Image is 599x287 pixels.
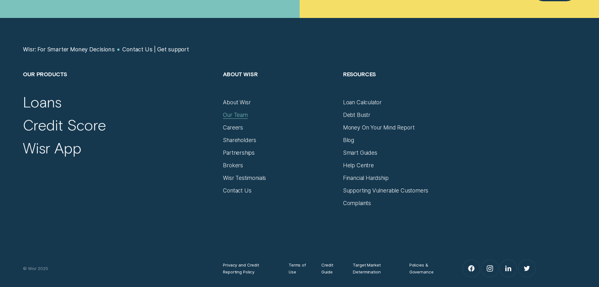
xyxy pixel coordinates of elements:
a: Loan Calculator [343,99,382,106]
a: Complaints [343,200,371,207]
a: Wisr: For Smarter Money Decisions [23,46,114,53]
a: LinkedIn [500,260,517,277]
h2: About Wisr [223,71,336,99]
a: Target Market Determination [353,261,397,275]
a: Brokers [223,162,243,169]
a: Careers [223,124,243,131]
a: Contact Us | Get support [122,46,189,53]
a: Smart Guides [343,149,377,156]
a: Blog [343,137,354,144]
a: Loans [23,93,61,111]
a: Money On Your Mind Report [343,124,415,131]
h2: Resources [343,71,456,99]
a: Shareholders [223,137,256,144]
a: Partnerships [223,149,255,156]
a: Credit Guide [321,261,341,275]
a: Terms of Use [289,261,309,275]
a: Contact Us [223,187,251,194]
a: Debt Bustr [343,112,370,118]
a: Facebook [463,260,480,277]
a: Instagram [481,260,498,277]
div: © Wisr 2025 [19,265,219,272]
h2: Our Products [23,71,216,99]
a: Wisr App [23,139,81,157]
a: Supporting Vulnerable Customers [343,187,429,194]
a: Credit Score [23,116,106,134]
a: Policies & Governance [409,261,443,275]
a: Help Centre [343,162,374,169]
a: Privacy and Credit Reporting Policy [223,261,276,275]
a: Twitter [519,260,535,277]
a: Our Team [223,112,248,118]
a: Wisr Testimonials [223,175,266,181]
a: Financial Hardship [343,175,389,181]
a: About Wisr [223,99,251,106]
